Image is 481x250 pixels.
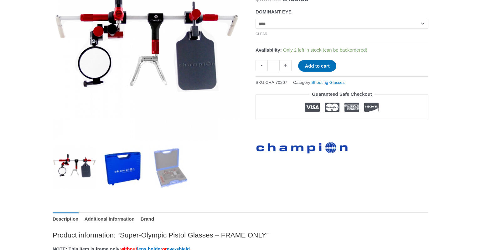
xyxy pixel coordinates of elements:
a: Shooting Glasses [312,80,345,85]
h2: Product information: “Super-Olympic Pistol Glasses – FRAME ONLY” [53,231,428,240]
a: Brand [141,212,154,226]
img: Super-Olympic Pistol Glasses [53,145,96,189]
span: Availability: [256,47,282,53]
iframe: Customer reviews powered by Trustpilot [256,125,428,132]
a: Description [53,212,79,226]
img: Super-Olympic Pistol Glasses - FRAME ONLY - Image 3 [149,145,193,189]
legend: Guaranteed Safe Checkout [309,90,375,99]
span: Only 2 left in stock (can be backordered) [283,47,367,53]
span: SKU: [256,79,287,86]
button: Add to cart [298,60,336,72]
img: Super-Olympic Pistol Glasses - FRAME ONLY - Image 2 [101,145,144,189]
a: Additional information [85,212,135,226]
label: DOMINANT EYE [256,9,292,14]
span: Category: [293,79,344,86]
a: Clear options [256,32,267,36]
a: + [280,60,292,71]
a: - [256,60,267,71]
a: Champion [256,137,349,155]
input: Product quantity [267,60,280,71]
span: CHA.70207 [266,80,287,85]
